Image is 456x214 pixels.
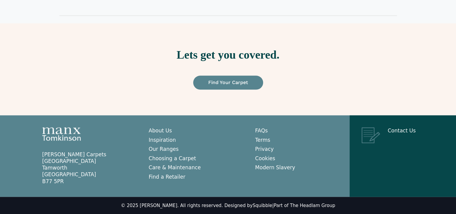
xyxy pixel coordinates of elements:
a: Our Ranges [149,146,178,152]
a: Contact Us [388,128,416,134]
div: © 2025 [PERSON_NAME]. All rights reserved. Designed by | [121,203,335,209]
img: Manx Tomkinson Logo [42,127,81,141]
a: About Us [149,128,172,134]
p: [PERSON_NAME] Carpets [GEOGRAPHIC_DATA] Tamworth [GEOGRAPHIC_DATA] B77 5PR [42,151,137,184]
a: Part of The Headlam Group [274,203,335,208]
a: Inspiration [149,137,176,143]
a: Cookies [255,155,275,161]
a: Modern Slavery [255,164,295,170]
a: Squibble [253,203,272,208]
a: Choosing a Carpet [149,155,196,161]
a: Find Your Carpet [193,76,263,89]
a: Find a Retailer [149,174,185,180]
a: FAQs [255,128,268,134]
a: Terms [255,137,270,143]
h2: Lets get you covered. [3,49,453,60]
span: Find Your Carpet [208,80,248,85]
a: Privacy [255,146,274,152]
a: Care & Maintenance [149,164,201,170]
